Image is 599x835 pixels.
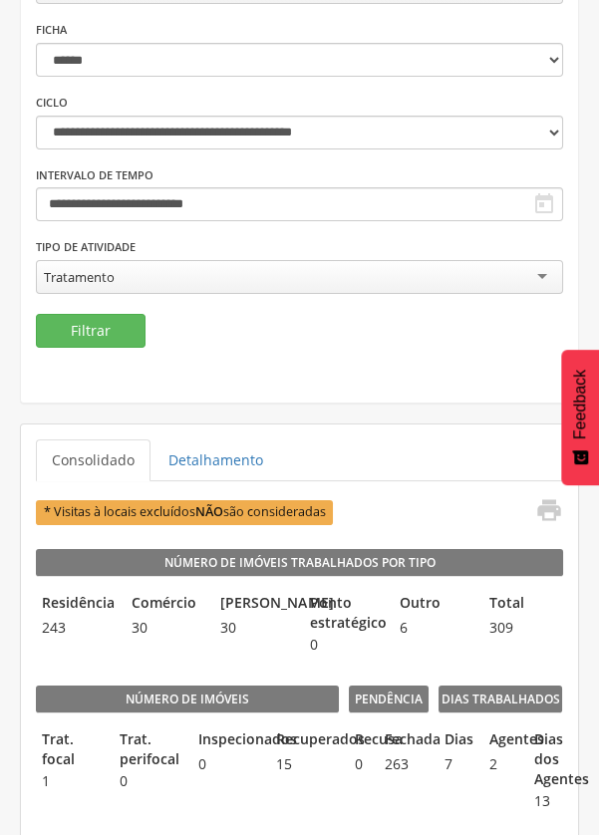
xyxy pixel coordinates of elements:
span: 0 [349,754,369,774]
label: Ciclo [36,95,68,111]
span: 1 [36,771,104,791]
legend: Residência [36,593,116,616]
legend: Número de imóveis [36,686,339,713]
label: Tipo de Atividade [36,239,136,255]
legend: Ponto estratégico [304,593,384,633]
legend: Trat. perifocal [114,729,181,769]
legend: Recuperados [270,729,338,752]
legend: Outro [394,593,473,616]
legend: Recusa [349,729,369,752]
span: 0 [304,635,384,655]
legend: Inspecionados [192,729,260,752]
label: Ficha [36,22,67,38]
span: Feedback [571,370,589,439]
div: Tratamento [44,268,115,286]
legend: Agentes [483,729,518,752]
span: 0 [114,771,181,791]
legend: Comércio [126,593,205,616]
legend: Fechada [379,729,399,752]
a:  [522,496,562,529]
span: 30 [126,618,205,638]
legend: Trat. focal [36,729,104,769]
span: 309 [483,618,563,638]
label: Intervalo de Tempo [36,167,153,183]
span: 30 [214,618,294,638]
legend: [PERSON_NAME] [214,593,294,616]
span: 2 [483,754,518,774]
span: 263 [379,754,399,774]
legend: Total [483,593,563,616]
span: 7 [439,754,473,774]
legend: Pendência [349,686,429,713]
legend: Dias Trabalhados [439,686,563,713]
span: 243 [36,618,116,638]
span: 13 [527,791,562,811]
legend: Número de Imóveis Trabalhados por Tipo [36,549,563,577]
i:  [532,192,556,216]
b: NÃO [195,503,223,520]
span: * Visitas à locais excluídos são consideradas [36,500,333,525]
button: Filtrar [36,314,146,348]
i:  [534,496,562,524]
a: Consolidado [36,439,150,481]
legend: Dias [439,729,473,752]
button: Feedback - Mostrar pesquisa [561,350,599,485]
span: 0 [192,754,260,774]
a: Detalhamento [152,439,279,481]
span: 15 [270,754,338,774]
legend: Dias dos Agentes [527,729,562,789]
span: 6 [394,618,473,638]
